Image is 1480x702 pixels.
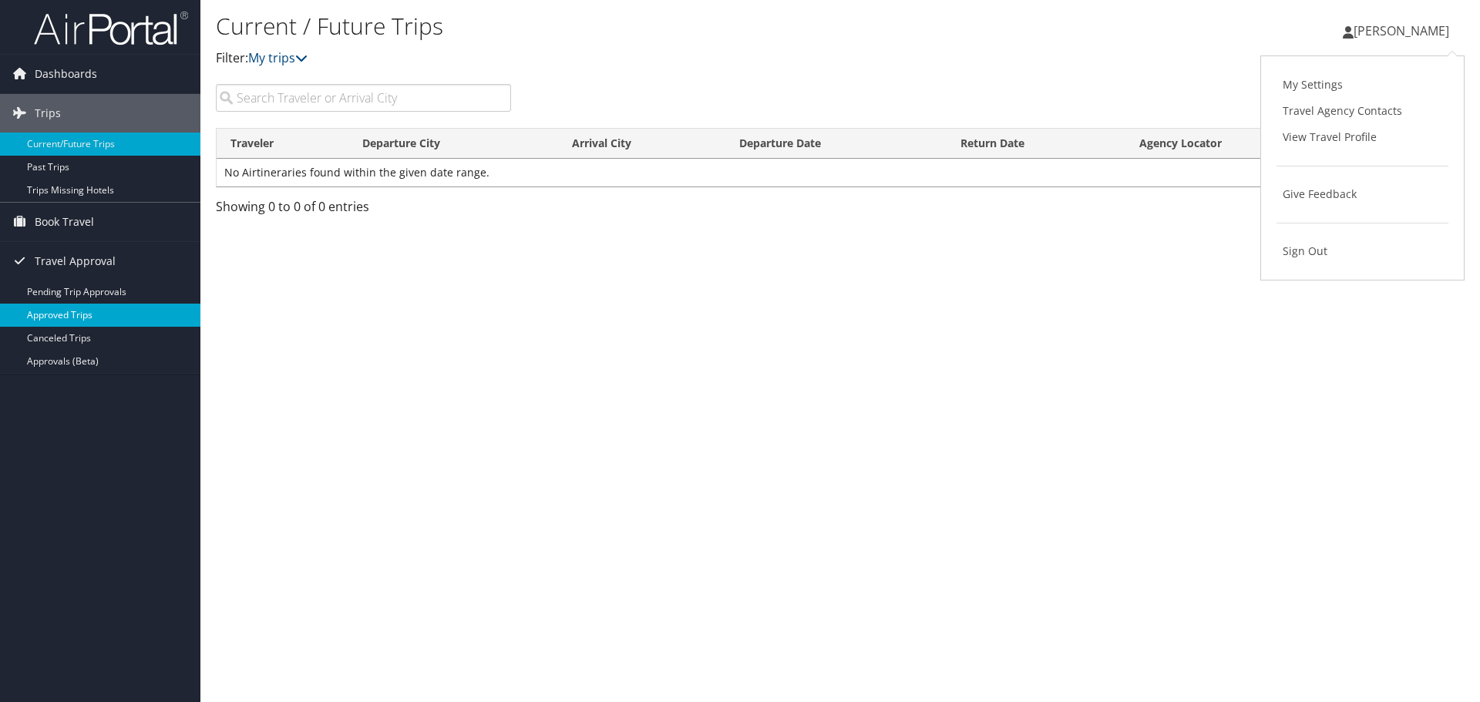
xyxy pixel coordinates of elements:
td: No Airtineraries found within the given date range. [217,159,1464,186]
img: airportal-logo.png [34,10,188,46]
th: Departure Date: activate to sort column descending [725,129,947,159]
input: Search Traveler or Arrival City [216,84,511,112]
a: My trips [248,49,308,66]
th: Return Date: activate to sort column ascending [947,129,1125,159]
a: Give Feedback [1276,181,1448,207]
p: Filter: [216,49,1048,69]
a: [PERSON_NAME] [1343,8,1465,54]
a: View Travel Profile [1276,124,1448,150]
span: Book Travel [35,203,94,241]
div: Showing 0 to 0 of 0 entries [216,197,511,223]
a: My Settings [1276,72,1448,98]
span: [PERSON_NAME] [1354,22,1449,39]
span: Trips [35,94,61,133]
th: Traveler: activate to sort column ascending [217,129,348,159]
th: Agency Locator: activate to sort column ascending [1125,129,1343,159]
a: Sign Out [1276,238,1448,264]
a: Travel Agency Contacts [1276,98,1448,124]
th: Arrival City: activate to sort column ascending [558,129,725,159]
h1: Current / Future Trips [216,10,1048,42]
span: Travel Approval [35,242,116,280]
th: Departure City: activate to sort column ascending [348,129,558,159]
span: Dashboards [35,55,97,93]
